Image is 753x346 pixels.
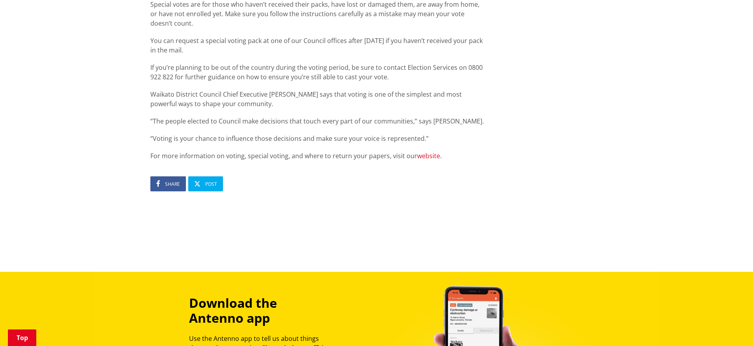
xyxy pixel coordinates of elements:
iframe: Messenger Launcher [717,313,745,341]
h3: Download the Antenno app [189,296,332,326]
p: “The people elected to Council make decisions that touch every part of our communities,” says [PE... [150,116,487,126]
p: For more information on voting, special voting, and where to return your papers, visit our [150,151,487,161]
p: If you’re planning to be out of the country during the voting period, be sure to contact Election... [150,63,487,82]
p: You can request a special voting pack at one of our Council offices after [DATE] if you haven’t r... [150,36,487,55]
a: Share [150,176,186,191]
span: Post [205,181,217,187]
a: Post [188,176,223,191]
p: “Voting is your chance to influence those decisions and make sure your voice is represented.” [150,134,487,143]
a: website. [417,151,442,160]
p: Waikato District Council Chief Executive [PERSON_NAME] says that voting is one of the simplest an... [150,90,487,108]
a: Top [8,329,36,346]
span: Share [165,181,180,187]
